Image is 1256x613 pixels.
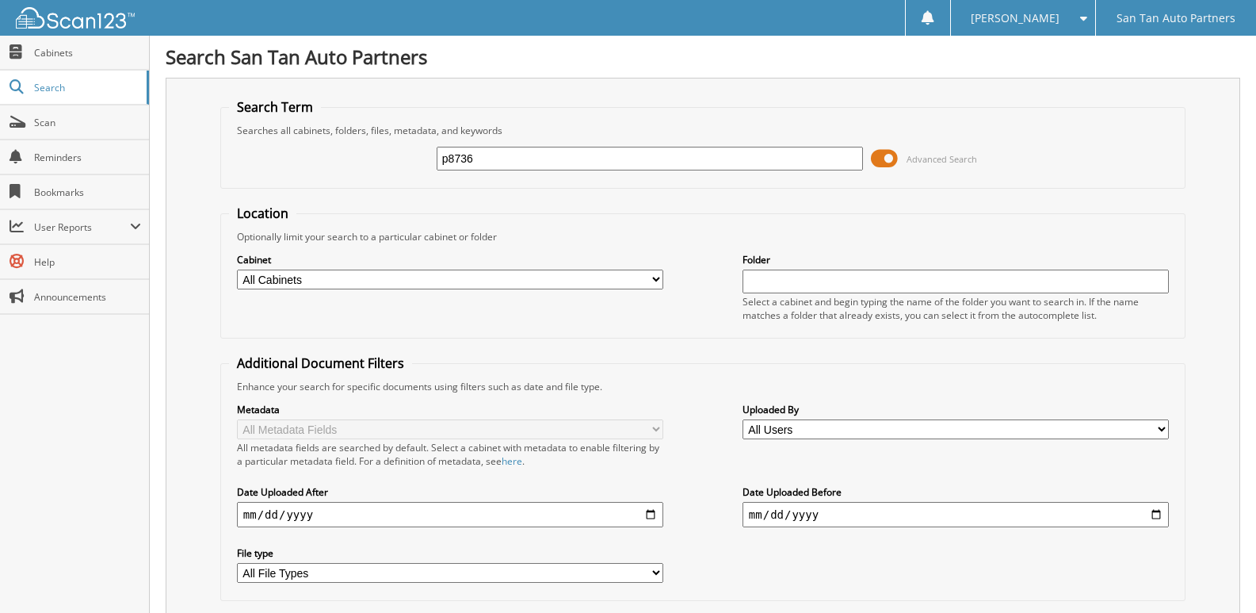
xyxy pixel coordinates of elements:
[907,153,977,165] span: Advanced Search
[971,13,1059,23] span: [PERSON_NAME]
[34,81,139,94] span: Search
[34,255,141,269] span: Help
[34,46,141,59] span: Cabinets
[34,151,141,164] span: Reminders
[237,546,663,560] label: File type
[502,454,522,468] a: here
[743,295,1169,322] div: Select a cabinet and begin typing the name of the folder you want to search in. If the name match...
[229,98,321,116] legend: Search Term
[229,380,1177,393] div: Enhance your search for specific documents using filters such as date and file type.
[237,441,663,468] div: All metadata fields are searched by default. Select a cabinet with metadata to enable filtering b...
[237,403,663,416] label: Metadata
[229,230,1177,243] div: Optionally limit your search to a particular cabinet or folder
[743,485,1169,499] label: Date Uploaded Before
[229,205,296,222] legend: Location
[34,220,130,234] span: User Reports
[166,44,1240,70] h1: Search San Tan Auto Partners
[237,502,663,527] input: start
[16,7,135,29] img: scan123-logo-white.svg
[743,253,1169,266] label: Folder
[1117,13,1235,23] span: San Tan Auto Partners
[34,186,141,199] span: Bookmarks
[237,253,663,266] label: Cabinet
[1177,537,1256,613] iframe: Chat Widget
[229,124,1177,137] div: Searches all cabinets, folders, files, metadata, and keywords
[229,354,412,372] legend: Additional Document Filters
[34,290,141,304] span: Announcements
[743,502,1169,527] input: end
[34,116,141,129] span: Scan
[237,485,663,499] label: Date Uploaded After
[743,403,1169,416] label: Uploaded By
